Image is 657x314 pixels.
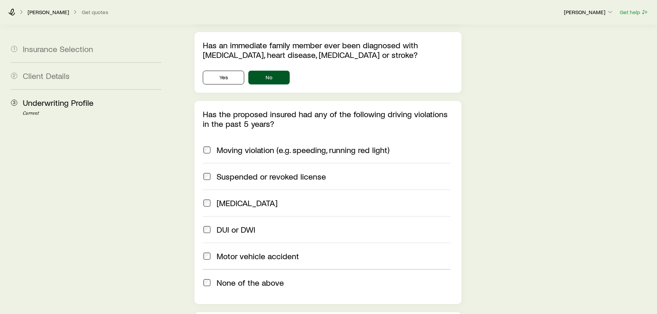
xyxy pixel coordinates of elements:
p: Current [23,111,161,116]
span: 2 [11,73,17,79]
span: 1 [11,46,17,52]
p: Has the proposed insured had any of the following driving violations in the past 5 years? [203,109,453,129]
button: Yes [203,71,244,84]
button: [PERSON_NAME] [564,8,614,17]
input: DUI or DWI [203,226,210,233]
input: Motor vehicle accident [203,253,210,260]
span: 3 [11,100,17,106]
input: [MEDICAL_DATA] [203,200,210,206]
button: Get quotes [81,9,109,16]
span: None of the above [217,278,284,287]
span: Moving violation (e.g. speeding, running red light) [217,145,389,155]
button: Get help [619,8,649,16]
span: Motor vehicle accident [217,251,299,261]
button: No [248,71,290,84]
span: Underwriting Profile [23,98,93,108]
span: [MEDICAL_DATA] [217,198,278,208]
span: DUI or DWI [217,225,255,234]
span: Insurance Selection [23,44,93,54]
p: Has an immediate family member ever been diagnosed with [MEDICAL_DATA], heart disease, [MEDICAL_D... [203,40,453,60]
p: [PERSON_NAME] [564,9,614,16]
input: Suspended or revoked license [203,173,210,180]
p: [PERSON_NAME] [28,9,69,16]
input: None of the above [203,279,210,286]
span: Client Details [23,71,70,81]
span: Suspended or revoked license [217,172,326,181]
input: Moving violation (e.g. speeding, running red light) [203,146,210,153]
